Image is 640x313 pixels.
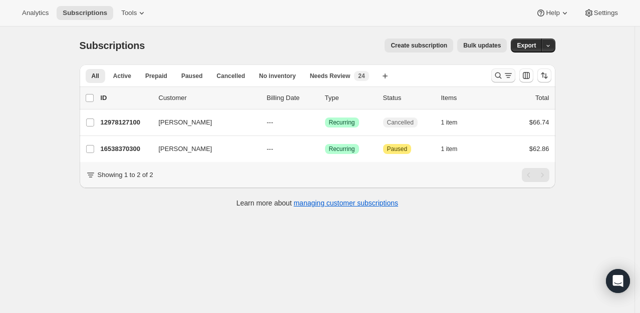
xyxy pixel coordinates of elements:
[606,269,630,293] div: Open Intercom Messenger
[101,93,151,103] p: ID
[181,72,203,80] span: Paused
[267,145,273,152] span: ---
[329,145,355,153] span: Recurring
[159,93,259,103] p: Customer
[517,41,536,49] span: Export
[578,6,624,20] button: Settings
[511,38,542,52] button: Export
[92,72,99,80] span: All
[519,68,533,82] button: Customize table column order and visibility
[145,72,167,80] span: Prepaid
[101,142,549,156] div: 16538370300[PERSON_NAME]---SuccessRecurringAttentionPaused1 item$62.86
[80,40,145,51] span: Subscriptions
[387,118,414,126] span: Cancelled
[115,6,153,20] button: Tools
[441,142,469,156] button: 1 item
[159,144,212,154] span: [PERSON_NAME]
[63,9,107,17] span: Subscriptions
[101,117,151,127] p: 12978127100
[57,6,113,20] button: Subscriptions
[441,145,458,153] span: 1 item
[529,118,549,126] span: $66.74
[259,72,295,80] span: No inventory
[530,6,575,20] button: Help
[121,9,137,17] span: Tools
[101,93,549,103] div: IDCustomerBilling DateTypeStatusItemsTotal
[529,145,549,152] span: $62.86
[325,93,375,103] div: Type
[22,9,49,17] span: Analytics
[491,68,515,82] button: Search and filter results
[236,198,398,208] p: Learn more about
[101,144,151,154] p: 16538370300
[310,72,351,80] span: Needs Review
[98,170,153,180] p: Showing 1 to 2 of 2
[329,118,355,126] span: Recurring
[113,72,131,80] span: Active
[537,68,551,82] button: Sort the results
[594,9,618,17] span: Settings
[535,93,549,103] p: Total
[153,114,253,130] button: [PERSON_NAME]
[391,41,447,49] span: Create subscription
[358,72,365,80] span: 24
[457,38,507,52] button: Bulk updates
[522,168,549,182] nav: Pagination
[463,41,501,49] span: Bulk updates
[377,69,393,83] button: Create new view
[267,93,317,103] p: Billing Date
[441,115,469,129] button: 1 item
[153,141,253,157] button: [PERSON_NAME]
[101,115,549,129] div: 12978127100[PERSON_NAME]---SuccessRecurringCancelled1 item$66.74
[159,117,212,127] span: [PERSON_NAME]
[267,118,273,126] span: ---
[441,118,458,126] span: 1 item
[383,93,433,103] p: Status
[16,6,55,20] button: Analytics
[546,9,559,17] span: Help
[293,199,398,207] a: managing customer subscriptions
[387,145,408,153] span: Paused
[441,93,491,103] div: Items
[385,38,453,52] button: Create subscription
[217,72,245,80] span: Cancelled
